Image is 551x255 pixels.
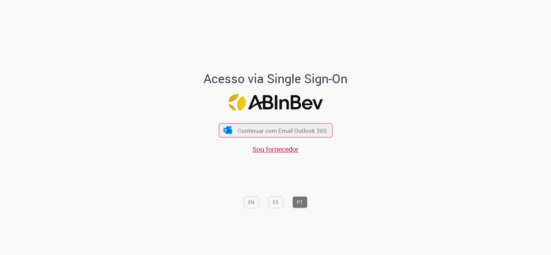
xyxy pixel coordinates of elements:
[228,94,323,111] img: Logo ABInBev
[180,72,371,86] h1: Acesso via Single Sign-On
[268,196,283,208] button: ES
[292,196,307,208] button: PT
[244,196,259,208] button: EN
[238,126,327,134] span: Continuar com Email Outlook 365
[223,127,233,134] img: ícone Azure/Microsoft 360
[252,145,299,154] a: Sou fornecedor
[219,123,332,137] button: ícone Azure/Microsoft 360 Continuar com Email Outlook 365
